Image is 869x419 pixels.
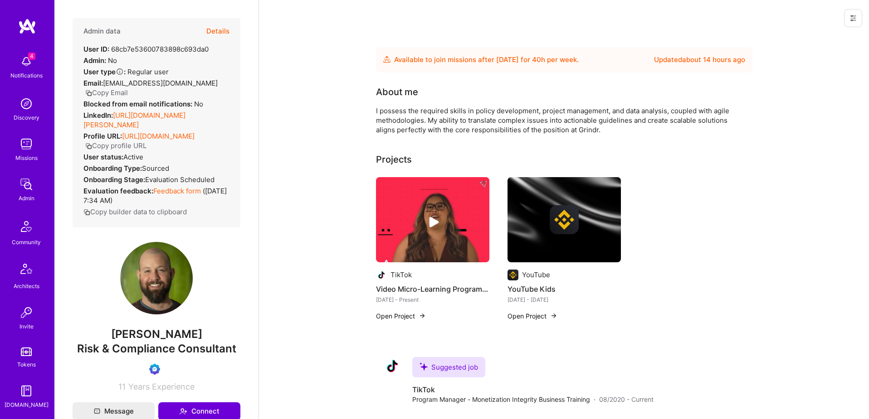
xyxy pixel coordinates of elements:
[83,164,142,173] strong: Onboarding Type:
[376,85,418,99] div: About me
[21,347,32,356] img: tokens
[17,303,35,322] img: Invite
[508,311,557,321] button: Open Project
[118,382,126,391] span: 11
[83,209,90,216] i: icon Copy
[10,71,43,80] div: Notifications
[532,55,541,64] span: 40
[376,106,739,135] div: I possess the required skills in policy development, project management, and data analysis, coupl...
[420,362,428,371] i: icon SuggestedTeams
[15,153,38,163] div: Missions
[83,56,117,65] div: No
[83,111,113,120] strong: LinkedIn:
[28,53,35,60] span: 4
[206,18,229,44] button: Details
[120,242,193,314] img: User Avatar
[73,327,240,341] span: [PERSON_NAME]
[17,382,35,400] img: guide book
[83,111,186,129] a: [URL][DOMAIN_NAME][PERSON_NAME]
[376,153,412,166] div: Projects
[14,113,39,122] div: Discovery
[412,357,485,377] div: Suggested job
[654,54,745,65] div: Updated about 14 hours ago
[83,175,145,184] strong: Onboarding Stage:
[85,141,146,150] button: Copy profile URL
[142,164,169,173] span: sourced
[508,283,621,295] h4: YouTube Kids
[599,395,654,404] span: 08/2020 - Current
[376,270,387,280] img: Company logo
[94,408,100,414] i: icon Mail
[17,53,35,71] img: bell
[376,295,489,304] div: [DATE] - Present
[153,187,201,195] a: Feedback form
[394,54,579,65] div: Available to join missions after [DATE] for h per week .
[77,342,236,355] span: Risk & Compliance Consultant
[508,177,621,262] img: cover
[508,295,621,304] div: [DATE] - [DATE]
[83,153,123,161] strong: User status:
[103,79,218,87] span: [EMAIL_ADDRESS][DOMAIN_NAME]
[376,283,489,295] h4: Video Micro-Learning Program Development
[83,186,229,205] div: ( [DATE] 7:34 AM )
[14,281,39,291] div: Architects
[5,400,49,409] div: [DOMAIN_NAME]
[19,193,34,203] div: Admin
[83,187,153,195] strong: Evaluation feedback:
[149,364,160,375] img: Evaluation Call Booked
[116,67,124,76] i: Help
[15,216,37,237] img: Community
[12,237,41,247] div: Community
[17,95,35,113] img: discovery
[17,360,36,369] div: Tokens
[391,270,412,279] div: TikTok
[18,18,36,34] img: logo
[145,175,215,184] span: Evaluation Scheduled
[522,270,550,279] div: YouTube
[412,395,590,404] span: Program Manager - Monetization Integrity Business Training
[15,260,37,281] img: Architects
[85,143,92,149] i: icon Copy
[20,322,34,331] div: Invite
[83,67,169,77] div: Regular user
[17,175,35,193] img: admin teamwork
[122,132,195,140] a: [URL][DOMAIN_NAME]
[179,407,187,415] i: icon Connect
[594,395,596,404] span: ·
[17,135,35,153] img: teamwork
[83,44,209,54] div: 68cb7e53600783898c693da0
[412,385,654,395] h4: TikTok
[83,79,103,87] strong: Email:
[419,312,426,319] img: arrow-right
[83,99,203,109] div: No
[83,56,106,65] strong: Admin:
[83,100,194,108] strong: Blocked from email notifications:
[85,88,128,97] button: Copy Email
[123,153,143,161] span: Active
[83,27,121,35] h4: Admin data
[83,45,109,53] strong: User ID:
[83,207,187,217] button: Copy builder data to clipboard
[508,270,518,280] img: Company logo
[376,311,426,321] button: Open Project
[376,177,489,262] img: Video Micro-Learning Program Development
[550,205,579,234] img: Company logo
[85,90,92,96] i: icon Copy
[383,357,401,375] img: Company logo
[383,56,391,63] img: Availability
[83,67,126,76] strong: User type :
[550,312,557,319] img: arrow-right
[128,382,195,391] span: Years Experience
[83,132,122,140] strong: Profile URL:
